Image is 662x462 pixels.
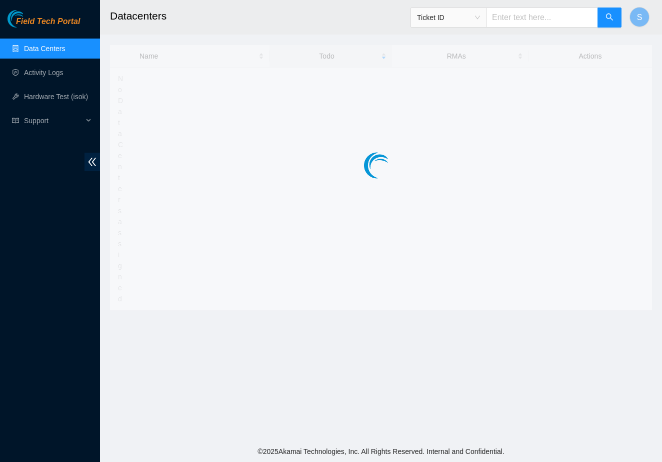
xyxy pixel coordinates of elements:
a: Akamai TechnologiesField Tech Portal [7,18,80,31]
a: Data Centers [24,45,65,53]
button: search [597,8,621,28]
footer: © 2025 Akamai Technologies, Inc. All Rights Reserved. Internal and Confidential. [100,441,662,462]
span: search [605,13,613,23]
span: read [12,117,19,124]
span: double-left [84,153,100,171]
span: Ticket ID [417,10,480,25]
span: Field Tech Portal [16,17,80,27]
a: Hardware Test (isok) [24,93,88,101]
a: Activity Logs [24,69,63,77]
button: S [629,7,649,27]
span: Support [24,111,83,131]
input: Enter text here... [486,8,598,28]
span: S [637,11,642,24]
img: Akamai Technologies [7,10,50,28]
